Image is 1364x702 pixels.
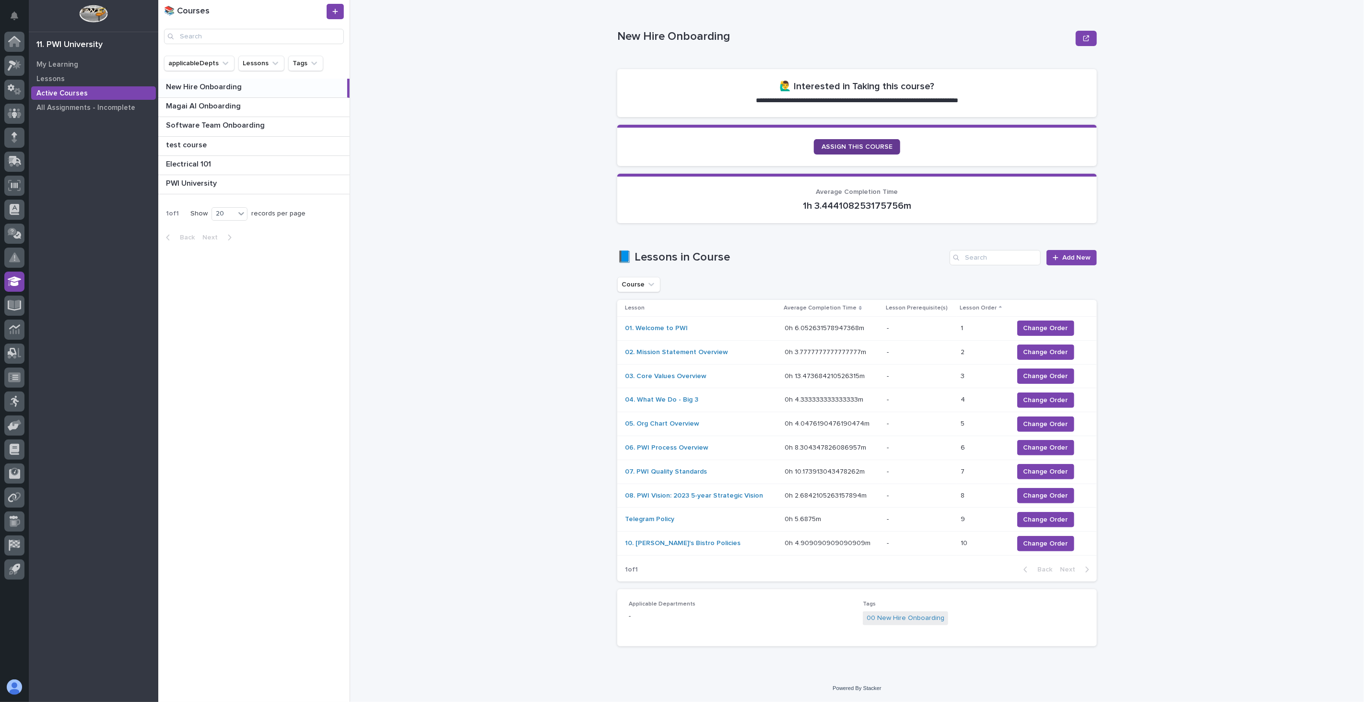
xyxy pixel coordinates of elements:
[780,81,935,92] h2: 🙋‍♂️ Interested in Taking this course?
[784,303,857,313] p: Average Completion Time
[625,515,674,524] a: Telegram Policy
[617,250,946,264] h1: 📘 Lessons in Course
[617,340,1097,364] tr: 02. Mission Statement Overview 0h 3.7777777777777777m0h 3.7777777777777777m -22 Change Order
[79,5,107,23] img: Workspace Logo
[961,442,967,452] p: 6
[617,460,1097,484] tr: 07. PWI Quality Standards 0h 10.173913043478262m0h 10.173913043478262m -77 Change Order
[166,81,244,92] p: New Hire Onboarding
[625,468,707,476] a: 07. PWI Quality Standards
[961,537,969,547] p: 10
[1017,464,1074,479] button: Change Order
[1017,536,1074,551] button: Change Order
[1023,323,1068,333] span: Change Order
[785,370,867,381] p: 0h 13.473684210526315m
[36,89,88,98] p: Active Courses
[886,303,948,313] p: Lesson Prerequisite(s)
[29,86,158,100] a: Active Courses
[625,492,763,500] a: 08. PWI Vision: 2023 5-year Strategic Vision
[1023,419,1068,429] span: Change Order
[166,119,267,130] p: Software Team Onboarding
[785,513,823,524] p: 0h 5.6875m
[1032,566,1052,573] span: Back
[785,537,872,547] p: 0h 4.909090909090909m
[887,372,953,381] p: -
[1017,440,1074,455] button: Change Order
[288,56,323,71] button: Tags
[164,56,235,71] button: applicableDepts
[164,6,325,17] h1: 📚 Courses
[867,613,944,623] a: 00 New Hire Onboarding
[785,418,871,428] p: 0h 4.0476190476190474m
[617,532,1097,556] tr: 10. [PERSON_NAME]'s Bistro Policies 0h 4.909090909090909m0h 4.909090909090909m -1010 Change Order
[166,100,243,111] p: Magai AI Onboarding
[960,303,997,313] p: Lesson Order
[199,233,239,242] button: Next
[238,56,284,71] button: Lessons
[617,277,660,292] button: Course
[617,558,646,582] p: 1 of 1
[887,324,953,333] p: -
[625,539,741,547] a: 10. [PERSON_NAME]'s Bistro Policies
[1056,565,1097,574] button: Next
[158,79,350,98] a: New Hire OnboardingNew Hire Onboarding
[950,250,1041,265] div: Search
[36,60,78,69] p: My Learning
[164,29,344,44] input: Search
[863,601,876,607] span: Tags
[4,6,24,26] button: Notifications
[887,492,953,500] p: -
[1023,443,1068,452] span: Change Order
[1023,371,1068,381] span: Change Order
[785,346,868,357] p: 0h 3.7777777777777777m
[1017,369,1074,384] button: Change Order
[961,370,966,381] p: 3
[887,539,953,547] p: -
[36,104,135,112] p: All Assignments - Incomplete
[625,372,706,381] a: 03. Core Values Overview
[961,466,966,476] p: 7
[1017,416,1074,432] button: Change Order
[887,348,953,357] p: -
[629,200,1085,212] p: 1h 3.444108253175756m
[625,444,708,452] a: 06. PWI Process Overview
[617,436,1097,460] tr: 06. PWI Process Overview 0h 8.304347826086957m0h 8.304347826086957m -66 Change Order
[29,100,158,115] a: All Assignments - Incomplete
[1017,321,1074,336] button: Change Order
[887,444,953,452] p: -
[961,513,967,524] p: 9
[887,396,953,404] p: -
[1023,347,1068,357] span: Change Order
[785,442,868,452] p: 0h 8.304347826086957m
[617,30,1072,44] p: New Hire Onboarding
[625,348,728,357] a: 02. Mission Statement Overview
[814,139,900,155] a: ASSIGN THIS COURSE
[29,71,158,86] a: Lessons
[174,234,195,241] span: Back
[166,158,213,169] p: Electrical 101
[1016,565,1056,574] button: Back
[1017,512,1074,527] button: Change Order
[166,139,209,150] p: test course
[158,233,199,242] button: Back
[1023,515,1068,524] span: Change Order
[1060,566,1081,573] span: Next
[629,601,695,607] span: Applicable Departments
[1023,467,1068,476] span: Change Order
[629,611,851,621] p: -
[1062,254,1091,261] span: Add New
[617,508,1097,532] tr: Telegram Policy 0h 5.6875m0h 5.6875m -99 Change Order
[251,210,306,218] p: records per page
[36,75,65,83] p: Lessons
[625,396,698,404] a: 04. What We Do - Big 3
[961,490,966,500] p: 8
[190,210,208,218] p: Show
[158,98,350,117] a: Magai AI OnboardingMagai AI Onboarding
[158,117,350,136] a: Software Team OnboardingSoftware Team Onboarding
[158,202,187,226] p: 1 of 1
[833,685,881,691] a: Powered By Stacker
[1017,393,1074,408] button: Change Order
[1047,250,1097,265] a: Add New
[617,388,1097,412] tr: 04. What We Do - Big 3 0h 4.333333333333333m0h 4.333333333333333m -44 Change Order
[617,317,1097,341] tr: 01. Welcome to PWI 0h 6.052631578947368m0h 6.052631578947368m -11 Change Order
[166,177,219,188] p: PWI University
